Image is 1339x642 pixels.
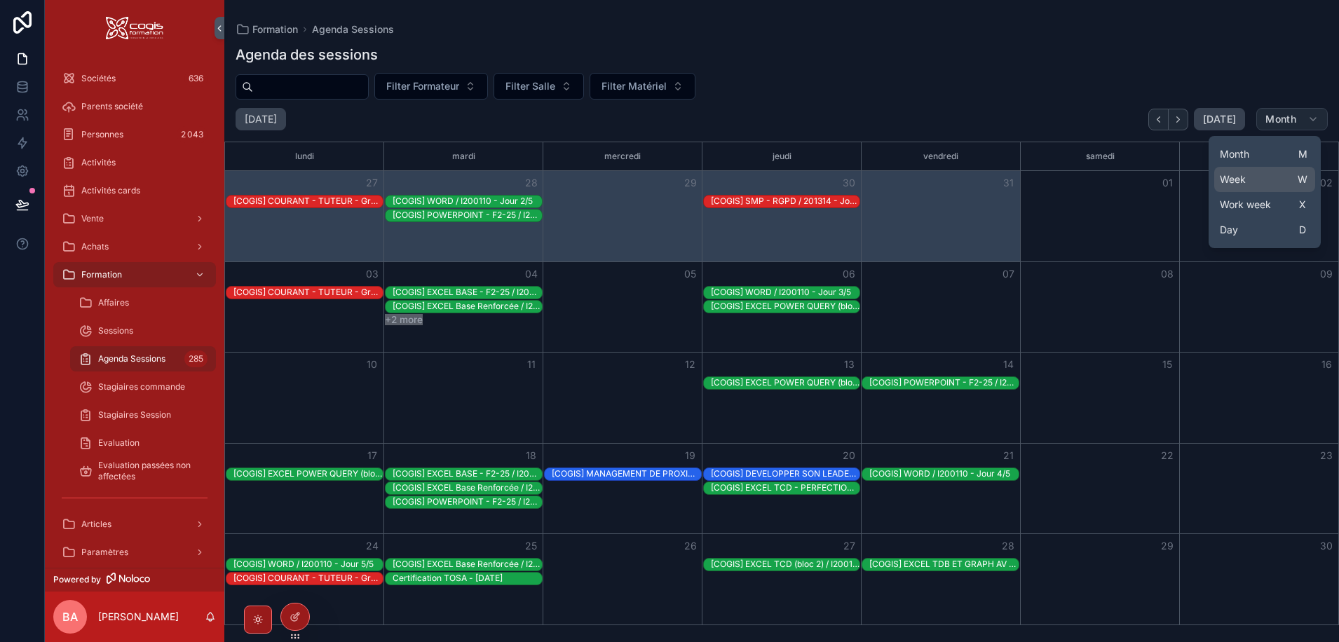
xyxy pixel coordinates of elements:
span: Articles [81,519,111,530]
a: Evaluation passées non affectées [70,458,216,484]
a: Sociétés636 [53,66,216,91]
button: Back [1148,109,1169,130]
div: [COGIS] MANAGEMENT DE PROXIMITE (blocs 1 et 2) / I200142 - Jour 2 [552,468,701,479]
button: 29 [682,175,699,191]
h1: Agenda des sessions [236,45,378,64]
div: [COGIS] POWERPOINT - F2-25 / I200145 - Jour 1/4 [393,209,542,221]
a: Agenda Sessions [312,22,394,36]
div: [COGIS] WORD / I200110 - Jour 5/5 [233,558,374,571]
div: [COGIS] EXCEL BASE - F2-25 / I200140 - Jour 2/4 [393,468,542,479]
span: Activités cards [81,185,140,196]
button: 01 [1159,175,1176,191]
div: [COGIS] POWERPOINT - F2-25 / I200145 - Jour 3/4 [869,377,1019,388]
div: [COGIS] EXCEL POWER QUERY (bloc 2) / I200120 - Jour bloc 2-2 [711,300,860,313]
div: Certification TOSA - [DATE] [393,573,503,584]
div: [COGIS] WORD / I200110 - Jour 3/5 [711,286,851,299]
div: [COGIS] DEVELOPPER SON LEADERSHIP MANAGERIAL (bloc 3) / I200141 - Jour 6 [711,467,860,480]
div: [COGIS] EXCEL TCD - PERFECTIONNEMENT EXCEL (bloc 1) / I200124-0 [711,482,860,493]
div: [COGIS] POWERPOINT - F2-25 / I200145 - Jour 4/4 [393,496,542,507]
button: 26 [682,538,699,554]
h2: [DATE] [245,112,277,126]
span: Filter Salle [505,79,555,93]
a: Achats [53,234,216,259]
button: 16 [1318,356,1335,373]
span: W [1297,174,1308,185]
button: DayD [1214,217,1315,243]
div: [COGIS] EXCEL BASE - F2-25 / I200140 - Jour 1/4 [393,287,542,298]
button: 07 [1000,266,1017,282]
span: Evaluation [98,437,140,449]
span: Work week [1220,198,1271,212]
button: 15 [1159,356,1176,373]
a: Affaires [70,290,216,315]
button: 02 [1318,175,1335,191]
div: mardi [386,142,541,170]
button: Work weekX [1214,192,1315,217]
span: Week [1220,172,1246,186]
span: Month [1265,113,1296,125]
button: [DATE] [1194,108,1245,130]
div: [COGIS] EXCEL TDB ET GRAPH AV - PERFECTIONNEMENT EXCEL (bloc 1) / I200122 [869,558,1019,571]
span: Achats [81,241,109,252]
button: 28 [1000,538,1017,554]
div: [COGIS] COURANT - TUTEUR - Groupe 1 | Phase 2 (Transmettre) / 201460 [233,572,383,585]
span: M [1297,149,1308,160]
a: Sessions [70,318,216,343]
button: Select Button [590,73,695,100]
a: Formation [236,22,298,36]
span: Formation [252,22,298,36]
div: vendredi [864,142,1018,170]
button: 11 [523,356,540,373]
div: 285 [184,350,208,367]
button: 13 [841,356,857,373]
div: [COGIS] EXCEL BASE - F2-25 / I200140 - Jour 1/4 [393,286,542,299]
button: 28 [523,175,540,191]
div: Certification TOSA - 2025-11-25 [393,572,503,585]
div: [COGIS] WORD / I200110 - Jour 4/5 [869,467,1010,480]
a: Paramètres [53,540,216,565]
button: 27 [364,175,381,191]
div: [COGIS] EXCEL Base Renforcée / I200144 - Jour 1/6 [393,301,542,312]
div: [COGIS] COURANT - TUTEUR - Groupe 1 | Phase 1 (Conception) / 201460 [233,196,383,207]
div: scrollable content [45,56,224,568]
button: 14 [1000,356,1017,373]
div: [COGIS] COURANT - TUTEUR - Groupe 2 | Phase 1 (Conception) / 201460 [233,286,383,299]
div: [COGIS] EXCEL Base Renforcée / I200144 - Jour 3/6 [393,558,542,571]
a: Evaluation [70,430,216,456]
div: lundi [227,142,381,170]
span: Agenda Sessions [98,353,165,364]
div: [COGIS] EXCEL Base Renforcée / I200144 - Jour 1/6 [393,300,542,313]
div: [COGIS] EXCEL Base Renforcée / I200144 - Jour 2/6 [393,482,542,493]
button: 18 [523,447,540,464]
div: [COGIS] POWERPOINT - F2-25 / I200145 - Jour 4/4 [393,496,542,508]
a: Activités [53,150,216,175]
button: 25 [523,538,540,554]
div: [COGIS] MANAGEMENT DE PROXIMITE (blocs 1 et 2) / I200142 - Jour 2 [552,467,701,480]
button: 08 [1159,266,1176,282]
div: [COGIS] SMP - RGPD / 201314 - Jour 4 [711,195,860,207]
button: 31 [1000,175,1017,191]
div: 636 [184,70,208,87]
span: Day [1220,223,1238,237]
div: [COGIS] EXCEL POWER QUERY (bloc 2) / I200120 - Jour bloc 2-2 [711,301,860,312]
button: 27 [841,538,857,554]
a: Formation [53,262,216,287]
button: 05 [682,266,699,282]
span: Sessions [98,325,133,336]
p: [PERSON_NAME] [98,610,179,624]
div: mercredi [545,142,700,170]
div: [COGIS] WORD / I200110 - Jour 2/5 [393,195,533,207]
button: 23 [1318,447,1335,464]
a: Articles [53,512,216,537]
div: [COGIS] EXCEL TCD (bloc 2) / I200124 - Jour 1 [711,559,860,570]
button: 22 [1159,447,1176,464]
div: Month View [224,142,1339,625]
div: [COGIS] WORD / I200110 - Jour 5/5 [233,559,374,570]
button: Select Button [494,73,584,100]
button: 20 [841,447,857,464]
span: Stagiaires commande [98,381,185,392]
img: App logo [106,17,163,39]
button: WeekW [1214,167,1315,192]
div: 2 043 [177,126,208,143]
button: 29 [1159,538,1176,554]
